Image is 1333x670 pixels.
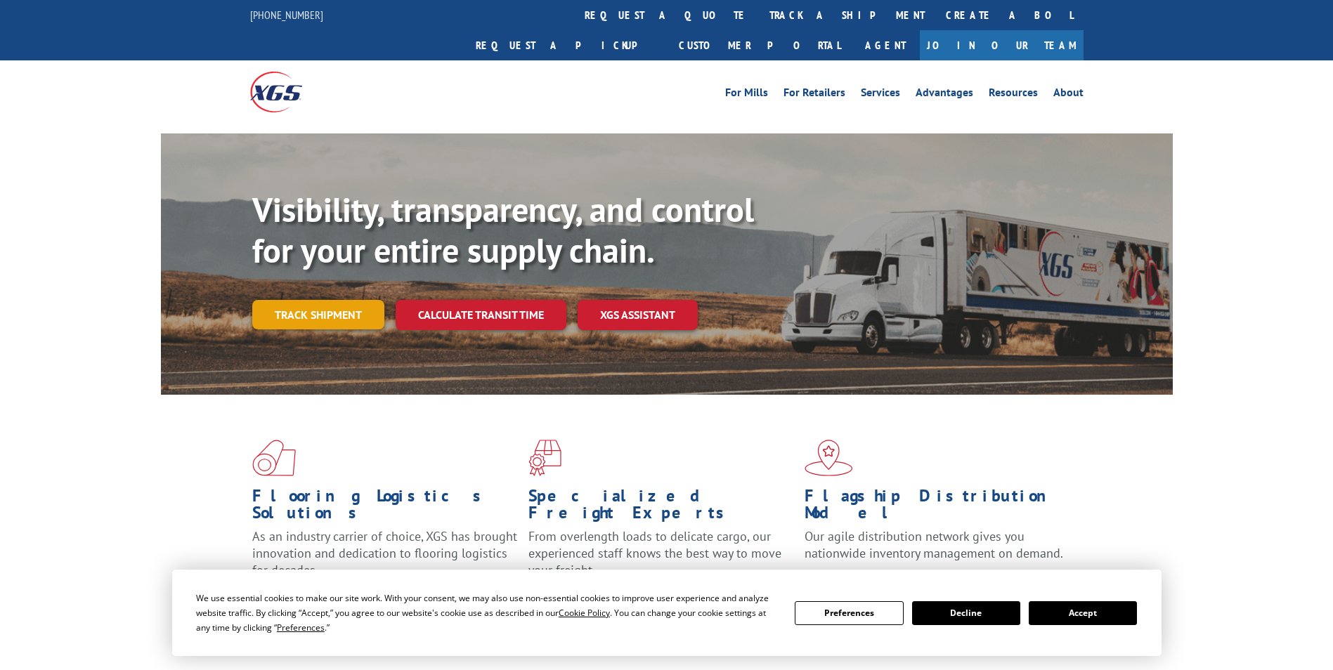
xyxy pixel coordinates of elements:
img: xgs-icon-total-supply-chain-intelligence-red [252,440,296,476]
a: Customer Portal [668,30,851,60]
h1: Specialized Freight Experts [528,487,794,528]
a: Request a pickup [465,30,668,60]
div: Cookie Consent Prompt [172,570,1162,656]
button: Accept [1029,601,1137,625]
h1: Flagship Distribution Model [805,487,1070,528]
a: Services [861,87,900,103]
a: About [1053,87,1084,103]
span: Our agile distribution network gives you nationwide inventory management on demand. [805,528,1063,561]
div: We use essential cookies to make our site work. With your consent, we may also use non-essential ... [196,591,778,635]
img: xgs-icon-flagship-distribution-model-red [805,440,853,476]
a: Agent [851,30,920,60]
span: As an industry carrier of choice, XGS has brought innovation and dedication to flooring logistics... [252,528,517,578]
button: Preferences [795,601,903,625]
span: Preferences [277,622,325,633]
b: Visibility, transparency, and control for your entire supply chain. [252,188,754,272]
h1: Flooring Logistics Solutions [252,487,518,528]
a: Advantages [916,87,973,103]
a: Resources [989,87,1038,103]
p: From overlength loads to delicate cargo, our experienced staff knows the best way to move your fr... [528,528,794,591]
a: For Mills [725,87,768,103]
a: For Retailers [783,87,845,103]
a: Join Our Team [920,30,1084,60]
a: Calculate transit time [396,300,566,330]
a: [PHONE_NUMBER] [250,8,323,22]
button: Decline [912,601,1020,625]
span: Cookie Policy [559,607,610,619]
a: XGS ASSISTANT [578,300,698,330]
a: Track shipment [252,300,384,329]
img: xgs-icon-focused-on-flooring-red [528,440,561,476]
